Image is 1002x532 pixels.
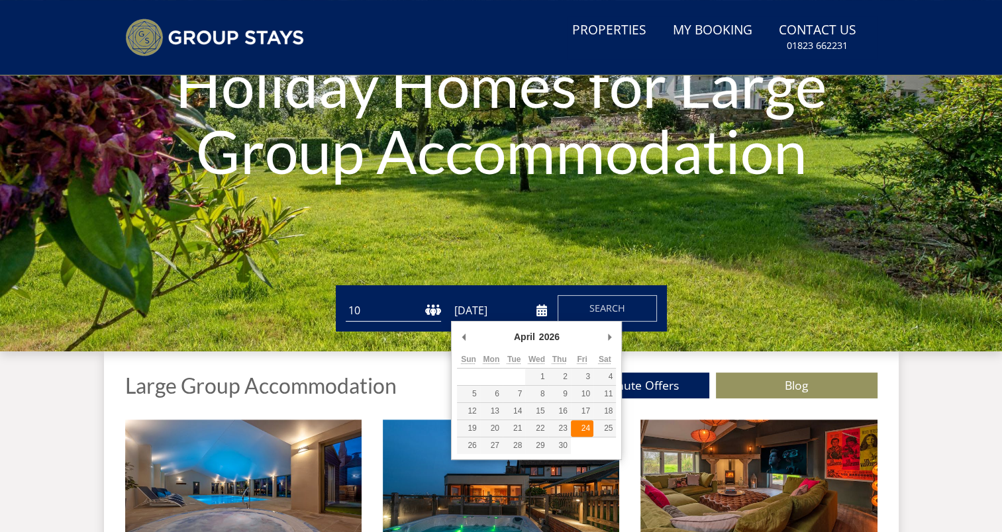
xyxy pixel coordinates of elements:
button: 20 [480,420,503,437]
img: Group Stays [125,19,304,56]
button: 4 [593,369,616,385]
abbr: Sunday [461,355,476,364]
button: 5 [457,386,479,402]
button: 25 [593,420,616,437]
button: 6 [480,386,503,402]
button: 19 [457,420,479,437]
abbr: Wednesday [528,355,545,364]
button: 1 [525,369,548,385]
button: 16 [548,403,571,420]
button: Next Month [603,327,616,347]
button: 29 [525,437,548,454]
h1: Large Group Accommodation [125,374,397,397]
h1: Holiday Homes for Large Group Accommodation [150,25,852,210]
a: My Booking [668,16,758,46]
input: Arrival Date [452,300,547,322]
button: 18 [593,403,616,420]
button: 12 [457,403,479,420]
div: April [512,327,537,347]
button: 30 [548,437,571,454]
span: Search [589,302,625,314]
button: 2 [548,369,571,385]
button: 8 [525,386,548,402]
abbr: Monday [483,355,499,364]
button: 13 [480,403,503,420]
button: 21 [503,420,525,437]
button: 10 [571,386,593,402]
a: Last Minute Offers [548,373,709,398]
button: Search [558,295,657,322]
button: 26 [457,437,479,454]
button: 22 [525,420,548,437]
button: 14 [503,403,525,420]
button: 9 [548,386,571,402]
button: 11 [593,386,616,402]
button: 28 [503,437,525,454]
a: Contact Us01823 662231 [774,16,862,59]
small: 01823 662231 [787,39,848,52]
abbr: Friday [577,355,587,364]
button: 27 [480,437,503,454]
button: 7 [503,386,525,402]
button: 15 [525,403,548,420]
button: 23 [548,420,571,437]
abbr: Thursday [552,355,567,364]
button: 17 [571,403,593,420]
abbr: Tuesday [507,355,521,364]
button: 24 [571,420,593,437]
a: Properties [567,16,652,46]
button: Previous Month [457,327,470,347]
button: 3 [571,369,593,385]
abbr: Saturday [599,355,611,364]
div: 2026 [537,327,562,347]
a: Blog [716,373,877,398]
